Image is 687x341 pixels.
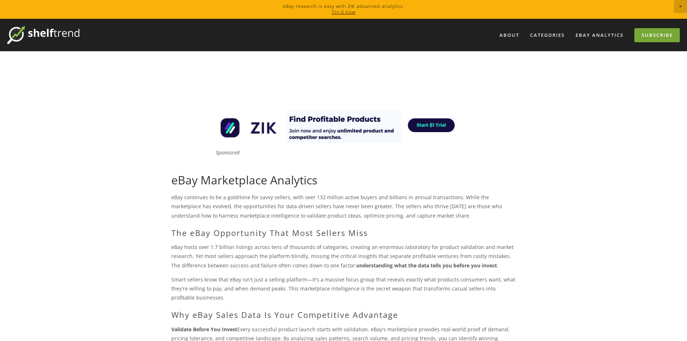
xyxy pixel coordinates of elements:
img: ShelfTrend [7,26,79,44]
a: About [495,29,524,41]
p: eBay hosts over 1.7 billion listings across tens of thousands of categories, creating an enormous... [171,242,516,270]
a: Subscribe [634,28,680,42]
p: Smart sellers know that eBay isn't just a selling platform—it's a massive focus group that reveal... [171,275,516,302]
h2: Why eBay Sales Data Is Your Competitive Advantage [171,310,516,319]
h1: eBay Marketplace Analytics [171,173,516,187]
p: eBay continues to be a goldmine for savvy sellers, with over 132 million active buyers and billio... [171,193,516,220]
div: Categories [525,29,569,41]
a: Try it now [332,9,356,15]
a: eBay Analytics [571,29,628,41]
strong: Validate Before You Invest [171,326,237,333]
em: Sponsored [216,149,239,156]
strong: understanding what the data tells you before you invest [356,262,497,269]
h2: The eBay Opportunity That Most Sellers Miss [171,228,516,237]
